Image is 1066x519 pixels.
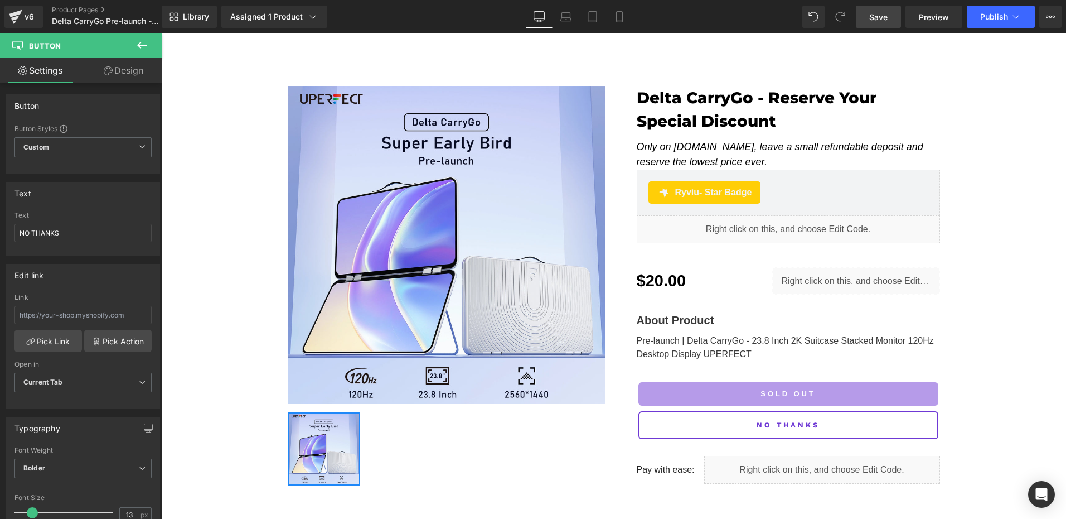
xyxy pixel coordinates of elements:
[1039,6,1062,28] button: More
[52,6,180,15] a: Product Pages
[23,464,45,472] b: Bolder
[162,6,217,28] a: New Library
[553,6,579,28] a: Laptop
[14,182,31,198] div: Text
[140,511,150,518] span: px
[14,417,60,433] div: Typography
[230,11,318,22] div: Assigned 1 Product
[14,95,39,110] div: Button
[802,6,825,28] button: Undo
[14,306,152,324] input: https://your-shop.myshopify.com
[84,330,152,352] a: Pick Action
[606,6,633,28] a: Mobile
[599,356,654,364] span: Sold Out
[14,124,152,133] div: Button Styles
[538,154,590,164] span: - Star Badge
[967,6,1035,28] button: Publish
[526,6,553,28] a: Desktop
[476,52,779,99] span: Delta CarryGo - Reserve Your Special Discount
[14,294,152,301] div: Link
[476,278,779,295] p: About Product
[476,302,773,325] a: Pre-launch | Delta CarryGo - 23.8 Inch 2K Suitcase Stacked Monitor 120Hz Desktop Display UPERFECT
[29,41,61,50] span: Button
[477,378,777,406] a: NO THANKS
[476,238,525,256] span: $20.00
[4,6,43,28] a: v6
[14,265,44,280] div: Edit link
[980,12,1008,21] span: Publish
[127,52,444,371] img: Delta CarryGo - Reserve Your Special Discount
[14,494,152,502] div: Font Size
[869,11,888,23] span: Save
[23,378,63,386] b: Current Tab
[183,12,209,22] span: Library
[83,58,164,83] a: Design
[829,6,851,28] button: Redo
[14,446,152,454] div: Font Weight
[128,380,198,451] img: Pre-launch Delta CarryGo - 23.8 Inch 2K Suitcase Stacked Monitor 120Hz Desktop Display UPERFECT
[579,6,606,28] a: Tablet
[476,430,551,443] p: Pay with ease:
[23,143,49,152] b: Custom
[22,9,36,24] div: v6
[14,330,82,352] a: Pick Link
[52,17,159,26] span: Delta CarryGo Pre-launch - [PERSON_NAME]
[14,212,152,219] div: Text
[514,152,591,166] span: Ryviu
[477,349,777,372] button: Sold Out
[595,387,658,397] span: NO THANKS
[1028,481,1055,508] div: Open Intercom Messenger
[14,361,152,368] div: Open in
[919,11,949,23] span: Preview
[476,108,762,134] i: Only on [DOMAIN_NAME], leave a small refundable deposit and reserve the lowest price ever.
[905,6,962,28] a: Preview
